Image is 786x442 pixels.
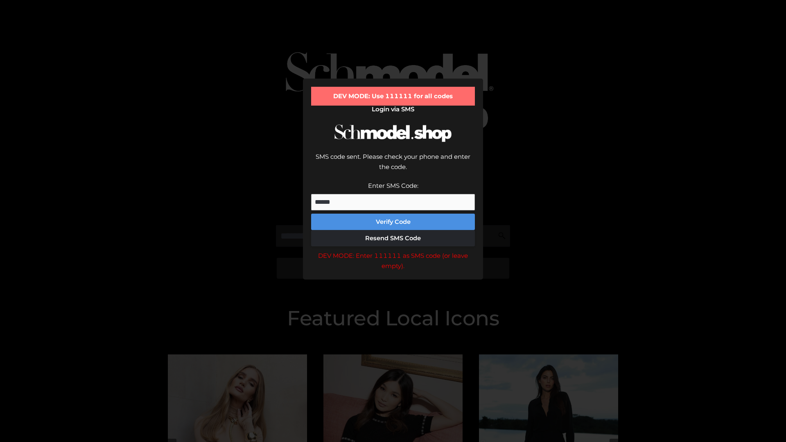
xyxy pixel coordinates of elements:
img: Schmodel Logo [332,117,454,149]
label: Enter SMS Code: [368,182,418,189]
button: Resend SMS Code [311,230,475,246]
div: DEV MODE: Use 111111 for all codes [311,87,475,106]
div: SMS code sent. Please check your phone and enter the code. [311,151,475,180]
div: DEV MODE: Enter 111111 as SMS code (or leave empty). [311,250,475,271]
button: Verify Code [311,214,475,230]
h2: Login via SMS [311,106,475,113]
